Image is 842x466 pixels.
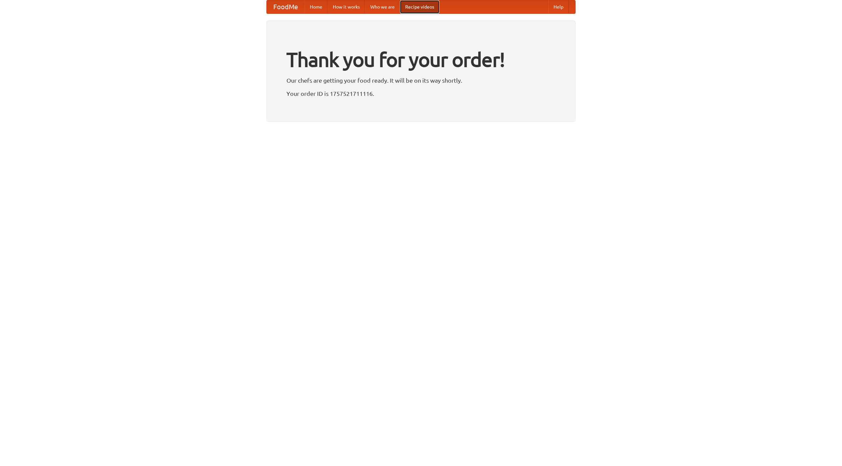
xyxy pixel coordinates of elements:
a: How it works [328,0,365,14]
h1: Thank you for your order! [286,44,556,75]
a: Home [305,0,328,14]
p: Our chefs are getting your food ready. It will be on its way shortly. [286,75,556,85]
a: FoodMe [267,0,305,14]
p: Your order ID is 1757521711116. [286,89,556,98]
a: Who we are [365,0,400,14]
a: Help [548,0,569,14]
a: Recipe videos [400,0,439,14]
